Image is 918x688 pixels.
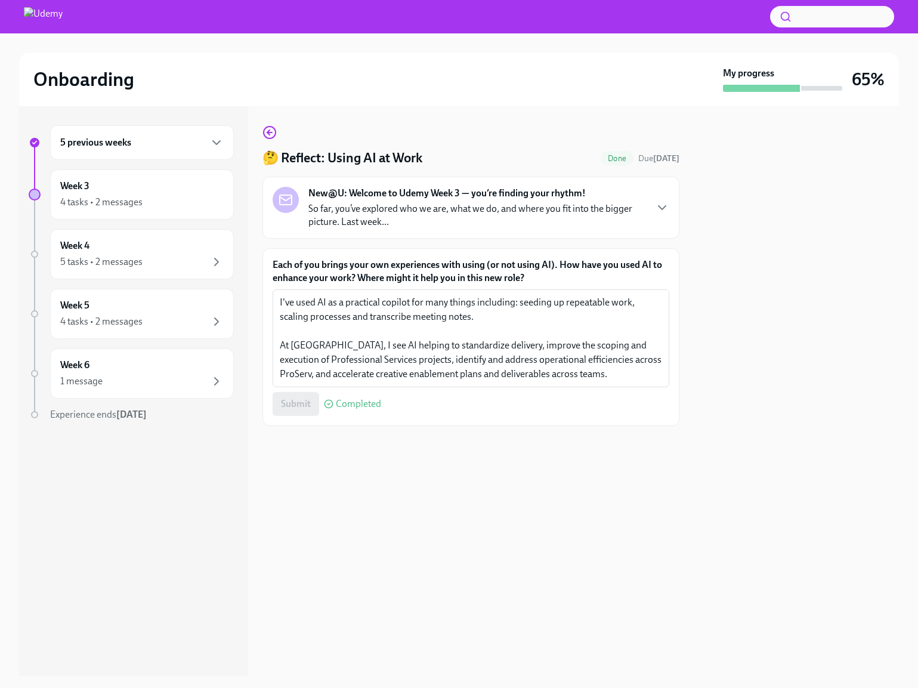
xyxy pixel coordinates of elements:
[308,202,645,229] p: So far, you’ve explored who we are, what we do, and where you fit into the bigger picture. Last w...
[852,69,885,90] h3: 65%
[60,196,143,209] div: 4 tasks • 2 messages
[60,180,89,193] h6: Week 3
[24,7,63,26] img: Udemy
[601,154,633,163] span: Done
[60,315,143,328] div: 4 tasks • 2 messages
[116,409,147,420] strong: [DATE]
[638,153,679,164] span: September 13th, 2025 10:00
[280,295,662,381] textarea: I've used AI as a practical copilot for many things including: seeding up repeatable work, scalin...
[33,67,134,91] h2: Onboarding
[29,229,234,279] a: Week 45 tasks • 2 messages
[60,299,89,312] h6: Week 5
[262,149,422,167] h4: 🤔 Reflect: Using AI at Work
[336,399,381,409] span: Completed
[60,255,143,269] div: 5 tasks • 2 messages
[50,125,234,160] div: 5 previous weeks
[273,258,669,285] label: Each of you brings your own experiences with using (or not using AI). How have you used AI to enh...
[638,153,679,163] span: Due
[60,239,89,252] h6: Week 4
[308,187,586,200] strong: New@U: Welcome to Udemy Week 3 — you’re finding your rhythm!
[50,409,147,420] span: Experience ends
[60,375,103,388] div: 1 message
[29,169,234,220] a: Week 34 tasks • 2 messages
[60,136,131,149] h6: 5 previous weeks
[653,153,679,163] strong: [DATE]
[723,67,774,80] strong: My progress
[60,359,89,372] h6: Week 6
[29,289,234,339] a: Week 54 tasks • 2 messages
[29,348,234,399] a: Week 61 message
